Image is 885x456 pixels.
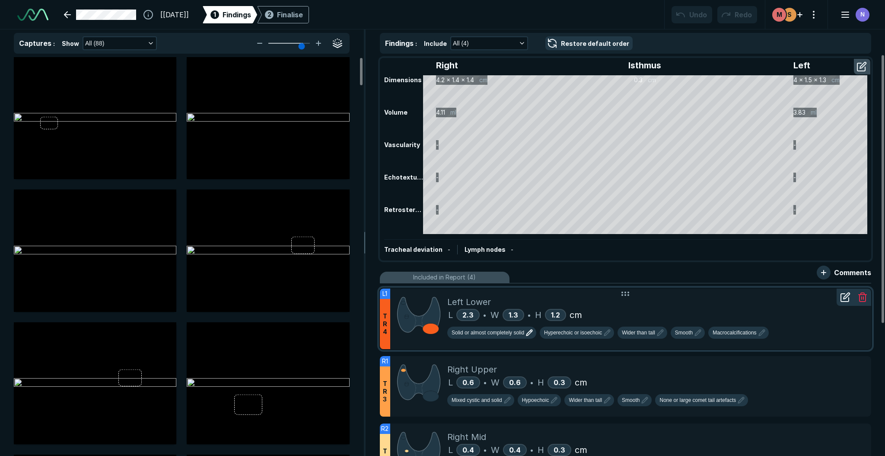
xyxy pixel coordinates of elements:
span: 1.2 [551,311,560,319]
span: 0.3 [554,446,565,454]
span: Left Lower [447,295,491,308]
span: [[DATE]] [160,10,189,20]
span: Lymph nodes [465,246,506,253]
span: Findings [385,39,414,48]
span: Solid or almost completely solid [452,329,524,337]
span: None or large comet tail artefacts [659,396,736,404]
div: Finalise [277,10,303,20]
span: 0.4 [509,446,521,454]
span: Wider than tall [622,329,655,337]
span: Hyperechoic or isoechoic [544,329,602,337]
span: Smooth [622,396,640,404]
span: : [53,40,55,47]
span: 1.3 [509,311,518,319]
span: All (88) [85,39,104,48]
span: H [535,308,541,321]
span: T R 3 [383,380,387,403]
span: M [777,10,782,19]
div: avatar-name [772,8,786,22]
span: 1 [213,10,216,19]
span: W [491,376,500,389]
span: Captures [19,39,51,48]
span: • [483,310,486,320]
span: Macrocalcifications [713,329,756,337]
span: Wider than tall [569,396,602,404]
span: Smooth [675,329,693,337]
span: R1 [382,356,388,366]
span: 0.3 [554,378,565,387]
span: L1 [382,289,387,299]
span: cm [575,376,587,389]
div: avatar-name [783,8,796,22]
span: T R 4 [383,312,387,336]
span: Hypoechoic [522,396,549,404]
span: S [787,10,792,19]
span: All (4) [453,39,469,48]
button: Undo [672,6,712,23]
span: - [511,246,513,253]
span: Show [62,39,79,48]
img: 1EAAAAASUVORK5CYII= [397,363,440,401]
span: Tracheal deviation [384,246,442,253]
button: Restore default order [545,36,633,50]
span: H [538,376,544,389]
span: • [528,310,531,320]
span: Right Mid [447,430,486,443]
span: 0.6 [462,378,474,387]
span: 0.6 [509,378,521,387]
span: W [490,308,499,321]
li: L1TR4Left LowerL2.3•W1.3•H1.2cm [380,289,871,349]
span: cm [570,308,582,321]
span: 2 [267,10,271,19]
span: L [448,376,453,389]
span: Included in Report (4) [413,273,476,282]
span: N [860,10,865,19]
span: • [530,445,533,455]
span: • [484,377,487,388]
span: 0.4 [462,446,474,454]
span: : [415,40,417,47]
button: avatar-name [835,6,871,23]
span: 2.3 [462,311,474,319]
img: See-Mode Logo [17,9,48,21]
div: avatar-name [856,8,869,22]
div: 1Findings [203,6,257,23]
div: 2Finalise [257,6,309,23]
span: Include [424,39,447,48]
span: • [484,445,487,455]
span: • [530,377,533,388]
span: Findings [223,10,251,20]
a: See-Mode Logo [14,5,52,24]
li: R1TR3Right UpperL0.6•W0.6•H0.3cm [380,356,871,417]
img: 9udubAAAAABklEQVQDAJlv0ZkkUZbjAAAAAElFTkSuQmCC [397,295,440,334]
span: - [448,246,450,253]
span: Comments [834,267,871,278]
button: Redo [717,6,757,23]
span: Mixed cystic and solid [452,396,502,404]
span: R2 [381,424,388,434]
span: Right Upper [447,363,497,376]
span: L [448,308,453,321]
